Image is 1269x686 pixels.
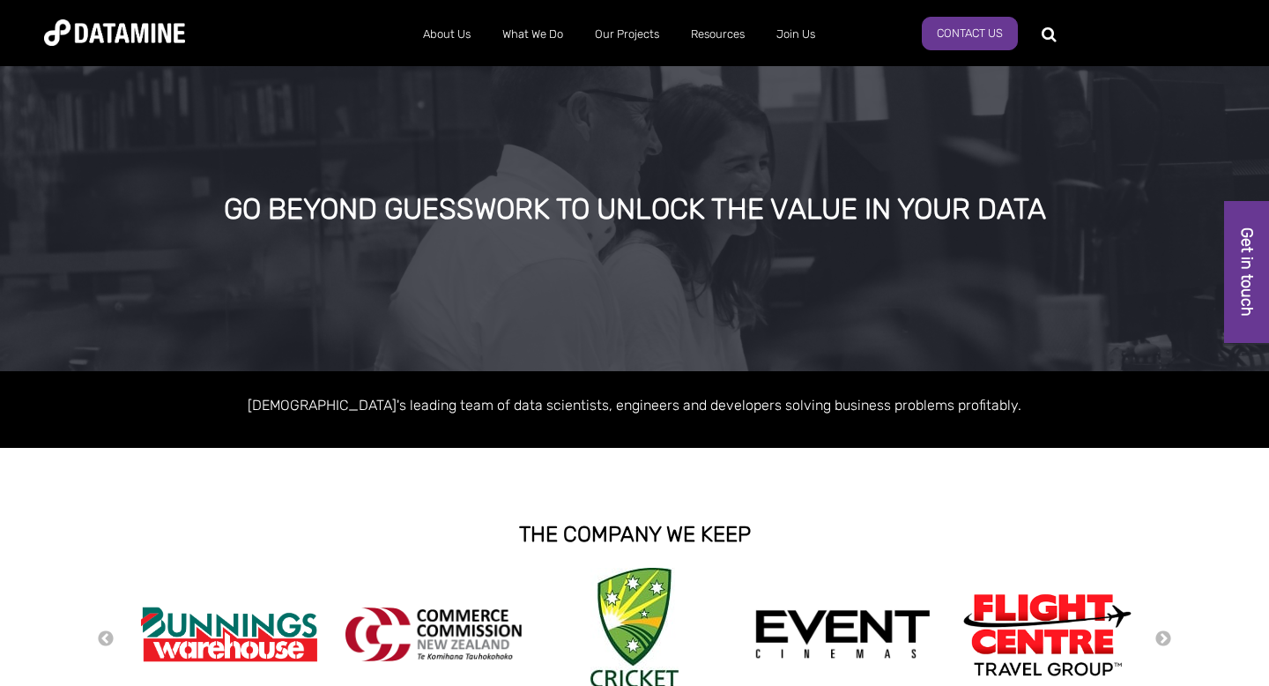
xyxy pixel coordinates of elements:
a: Get in touch [1224,201,1269,343]
img: event cinemas [754,609,931,660]
p: [DEMOGRAPHIC_DATA]'s leading team of data scientists, engineers and developers solving business p... [132,393,1137,417]
a: About Us [407,11,486,57]
img: Flight Centre [959,589,1135,680]
button: Next [1154,630,1172,649]
strong: THE COMPANY WE KEEP [519,522,751,547]
button: Previous [97,630,115,649]
div: GO BEYOND GUESSWORK TO UNLOCK THE VALUE IN YOUR DATA [150,194,1120,226]
a: Join Us [761,11,831,57]
img: Bunnings Warehouse [141,601,317,667]
img: commercecommission [345,608,522,661]
img: Datamine [44,19,185,46]
a: What We Do [486,11,579,57]
a: Resources [675,11,761,57]
a: Our Projects [579,11,675,57]
a: Contact Us [922,17,1018,50]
